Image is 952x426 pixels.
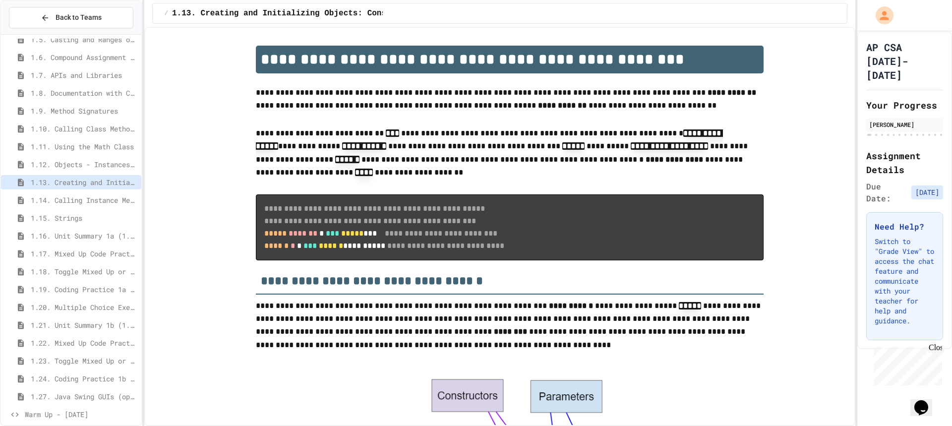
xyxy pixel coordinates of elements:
span: Warm Up - [DATE] [25,409,137,420]
span: 1.9. Method Signatures [31,106,137,116]
span: 1.10. Calling Class Methods [31,123,137,134]
iframe: chat widget [870,343,942,385]
span: 1.6. Compound Assignment Operators [31,52,137,62]
h1: AP CSA [DATE]-[DATE] [866,40,943,82]
span: Back to Teams [56,12,102,23]
p: Switch to "Grade View" to access the chat feature and communicate with your teacher for help and ... [875,237,935,326]
span: 1.18. Toggle Mixed Up or Write Code Practice 1.1-1.6 [31,266,137,277]
span: 1.22. Mixed Up Code Practice 1b (1.7-1.15) [31,338,137,348]
span: 1.7. APIs and Libraries [31,70,137,80]
div: Chat with us now!Close [4,4,68,63]
span: 1.17. Mixed Up Code Practice 1.1-1.6 [31,248,137,259]
span: [DATE] [911,185,943,199]
span: 1.27. Java Swing GUIs (optional) [31,391,137,402]
span: 1.5. Casting and Ranges of Values [31,34,137,45]
span: 1.20. Multiple Choice Exercises for Unit 1a (1.1-1.6) [31,302,137,312]
button: Back to Teams [9,7,133,28]
h3: Need Help? [875,221,935,233]
span: 1.23. Toggle Mixed Up or Write Code Practice 1b (1.7-1.15) [31,356,137,366]
span: 1.13. Creating and Initializing Objects: Constructors [172,7,424,19]
span: 1.14. Calling Instance Methods [31,195,137,205]
span: / [165,9,168,17]
span: Due Date: [866,181,907,204]
h2: Assignment Details [866,149,943,177]
span: 1.11. Using the Math Class [31,141,137,152]
span: 1.12. Objects - Instances of Classes [31,159,137,170]
iframe: chat widget [910,386,942,416]
span: 1.15. Strings [31,213,137,223]
span: 1.8. Documentation with Comments and Preconditions [31,88,137,98]
div: My Account [865,4,896,27]
span: 1.16. Unit Summary 1a (1.1-1.6) [31,231,137,241]
span: 1.13. Creating and Initializing Objects: Constructors [31,177,137,187]
h2: Your Progress [866,98,943,112]
span: 1.24. Coding Practice 1b (1.7-1.15) [31,373,137,384]
span: 1.21. Unit Summary 1b (1.7-1.15) [31,320,137,330]
div: [PERSON_NAME] [869,120,940,129]
span: 1.19. Coding Practice 1a (1.1-1.6) [31,284,137,295]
